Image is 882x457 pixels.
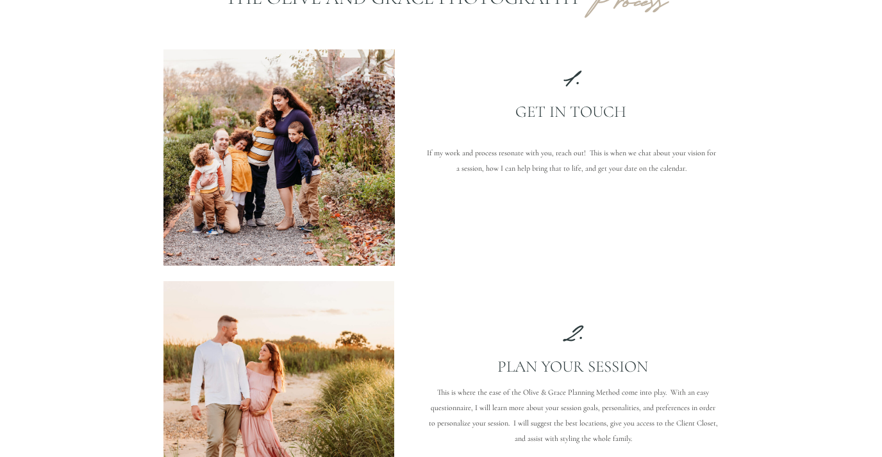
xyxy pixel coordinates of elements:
p: Plan your session [440,357,705,395]
p: If my work and process resonate with you, reach out! This is when we chat about your vision for a... [425,145,717,176]
b: 1. [565,56,581,99]
p: Get in touch [438,102,703,140]
b: 2. [566,311,585,354]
